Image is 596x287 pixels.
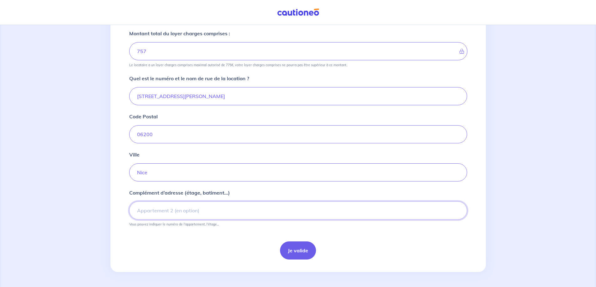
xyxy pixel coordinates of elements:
p: Quel est le numéro et le nom de rue de la location ? [129,75,249,82]
p: Complément d’adresse (étage, batiment...) [129,189,230,196]
button: Je valide [280,241,316,260]
p: Vous pouvez indiquer le numéro de l’appartement, l’étage... [129,222,219,226]
p: Code Postal [129,113,158,120]
input: Ex: Lille [129,163,467,181]
p: Montant total du loyer charges comprises : [129,30,230,37]
p: Le locataire a un loyer charges comprises maximal autorisé de 775€, votre loyer charges comprises... [129,63,347,67]
input: Appartement 2 (en option) [129,201,467,220]
input: Ex: 165 avenue de Bretagne [129,87,467,105]
p: Ville [129,151,140,158]
img: Cautioneo [275,8,322,16]
input: Ex: 59000 [129,125,467,143]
